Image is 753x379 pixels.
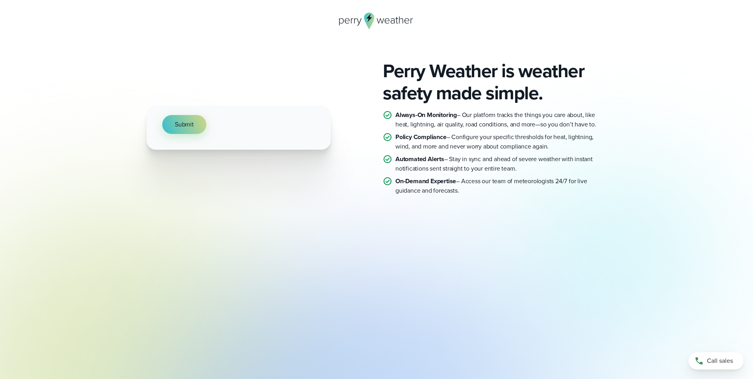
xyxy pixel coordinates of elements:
[688,352,744,370] a: Call sales
[395,154,606,173] p: – Stay in sync and ahead of severe weather with instant notifications sent straight to your entir...
[395,154,444,163] strong: Automated Alerts
[175,120,194,129] span: Submit
[395,132,606,151] p: – Configure your specific thresholds for heat, lightning, wind, and more and never worry about co...
[707,356,733,366] span: Call sales
[162,115,206,134] button: Submit
[395,110,457,119] strong: Always-On Monitoring
[383,60,606,104] h2: Perry Weather is weather safety made simple.
[395,132,447,141] strong: Policy Compliance
[395,110,606,129] p: – Our platform tracks the things you care about, like heat, lightning, air quality, road conditio...
[395,176,606,195] p: – Access our team of meteorologists 24/7 for live guidance and forecasts.
[395,176,456,186] strong: On-Demand Expertise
